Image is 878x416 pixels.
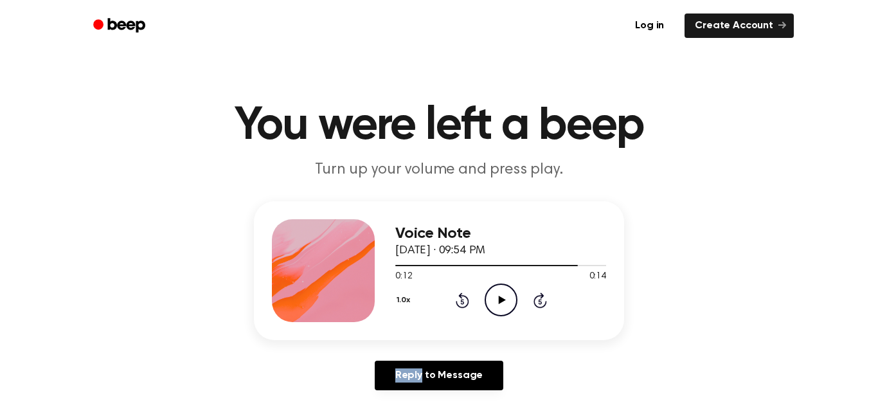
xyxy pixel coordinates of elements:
[685,14,794,38] a: Create Account
[395,270,412,284] span: 0:12
[589,270,606,284] span: 0:14
[110,103,768,149] h1: You were left a beep
[192,159,686,181] p: Turn up your volume and press play.
[375,361,503,390] a: Reply to Message
[395,225,606,242] h3: Voice Note
[395,289,415,311] button: 1.0x
[622,11,677,41] a: Log in
[84,14,157,39] a: Beep
[395,245,485,257] span: [DATE] · 09:54 PM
